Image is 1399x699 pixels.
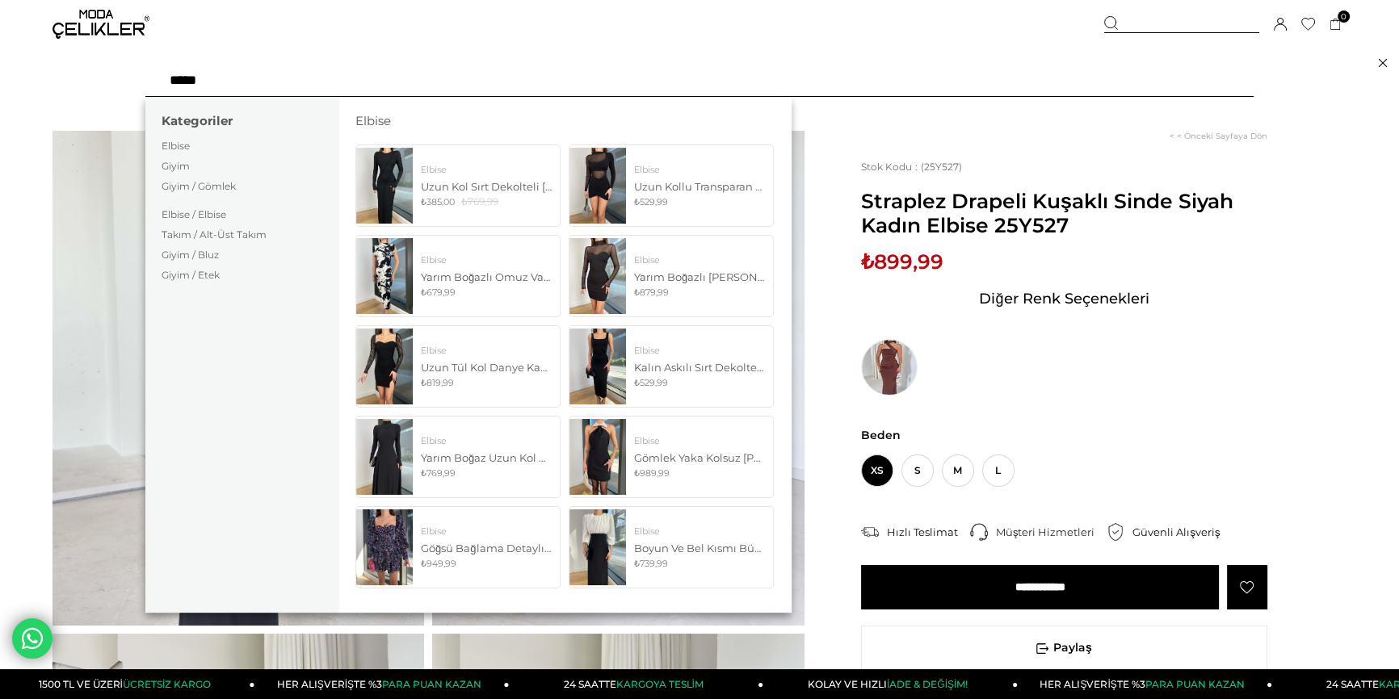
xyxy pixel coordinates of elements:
[145,113,339,128] h3: Kategoriler
[634,558,668,569] span: ₺739,99
[356,509,413,584] img: yadiel-elbise-24y058-a-411d.jpg
[901,454,934,487] span: S
[421,345,552,356] div: Elbise
[355,144,561,227] a: Elbise Uzun Kol Sırt Dekolteli [PERSON_NAME] Siyah Maxi Elbise 24Y044 ₺385,00 ₺769,99
[861,161,921,173] span: Stok Kodu
[569,329,626,404] img: telli-elbise-24y056-67-415.jpg
[461,195,498,207] span: ₺769,99
[162,208,226,220] a: Elbise / Elbise
[634,541,765,555] div: Boyun Ve Bel Kısmı Büzgü Detaylı Belden Oturtmalı Keliy Kadın Siyah Elbise 24Y049
[1132,525,1232,539] div: Güvenli Alışveriş
[634,287,669,298] span: ₺879,99
[616,678,704,690] span: KARGOYA TESLİM
[970,523,988,541] img: call-center.png
[569,325,774,408] a: Elbise Kalın Askılı Sırt Dekolteli Telli Kadın Siyah Elbise 24Y056 ₺529,99
[634,179,765,194] div: Uzun Kollu Transparan Detaylı Eteği Drapeli [PERSON_NAME] Siyah Mini Elbise 24Y040
[861,249,943,274] span: ₺899,99
[634,254,765,266] div: Elbise
[862,626,1267,669] span: Paylaş
[421,558,456,569] span: ₺949,99
[355,416,561,498] a: Elbise Yarım Boğaz Uzun Kol Eteği Geniş [PERSON_NAME] Siyah Elbise 24Y052 ₺769,99
[861,454,893,487] span: XS
[979,286,1149,312] span: Diğer Renk Seçenekleri
[162,160,190,172] a: Giyim
[634,450,765,465] div: Gömlek Yaka Kolsuz [PERSON_NAME] Siyah Mini Elbise 24Y045
[634,164,765,175] div: Elbise
[569,235,774,317] a: Elbise Yarım Boğazlı [PERSON_NAME] Siyah Transparan Mini Elbise 24Y041 ₺879,99
[1330,19,1342,31] a: 0
[1338,10,1350,23] span: 0
[861,339,918,396] img: Straplez Drapeli Kuşaklı Sinde Kahve Kadın Elbise 25Y527
[509,669,763,699] a: 24 SAATTEKARGOYA TESLİM
[421,360,552,375] div: Uzun Tül Kol Danye Kadın Siyah Mini Elbise 24Y051
[861,189,1267,237] span: Straplez Drapeli Kuşaklı Sinde Siyah Kadın Elbise 25Y527
[382,678,481,690] span: PARA PUAN KAZAN
[355,506,561,588] a: Elbise Göğsü Bağlama Detaylı Balon Kol Eteği Katlı [PERSON_NAME] Lacivert Elbise 24Y058 ₺949,99
[421,467,456,479] span: ₺769,99
[255,669,510,699] a: HER ALIŞVERİŞTE %3PARA PUAN KAZAN
[942,454,974,487] span: M
[162,180,236,192] a: Giyim / Gömlek
[634,196,668,207] span: ₺529,99
[421,164,552,175] div: Elbise
[421,541,552,555] div: Göğsü Bağlama Detaylı Balon Kol Eteği Katlı [PERSON_NAME] Lacivert Elbise 24Y058
[162,140,190,152] a: Elbise
[861,523,879,541] img: shipping.png
[982,454,1015,487] span: L
[634,345,765,356] div: Elbise
[421,270,552,284] div: Yarım Boğazlı Omuz Vatkalı Kolsuz [PERSON_NAME] Renkli Desenli Elbise 24Y019
[861,428,1267,442] span: Beden
[569,238,626,313] img: wendy-transparan-mini-elbise-24y041-43c3-9.jpg
[162,228,267,241] a: Takım / Alt-Üst Takım
[53,131,424,626] img: Straplez Drapeli Kuşaklı Sinde Siyah Kadın Elbise 25Y527
[887,525,970,539] div: Hızlı Teslimat
[356,238,413,313] img: talinda-elbise-24y019--4803-.jpg
[763,669,1018,699] a: KOLAY VE HIZLIİADE & DEĞİŞİM!
[355,113,775,128] h3: Elbise
[634,467,670,479] span: ₺989,99
[861,161,962,173] span: (25Y527)
[421,196,455,207] span: ₺385,00
[355,235,561,317] a: Elbise Yarım Boğazlı Omuz Vatkalı Kolsuz [PERSON_NAME] Renkli Desenli Elbise 24Y019 ₺679,99
[421,179,552,194] div: Uzun Kol Sırt Dekolteli [PERSON_NAME] Siyah Maxi Elbise 24Y044
[421,287,456,298] span: ₺679,99
[1227,565,1267,609] a: Favorilere Ekle
[421,254,552,266] div: Elbise
[355,325,561,408] a: Elbise Uzun Tül Kol Danye Kadın Siyah Mini Elbise 24Y051 ₺819,99
[162,249,219,261] a: Giyim / Bluz
[569,148,626,223] img: louise-elbise-24y040--87d4-.jpg
[569,144,774,227] a: Elbise Uzun Kollu Transparan Detaylı Eteği Drapeli [PERSON_NAME] Siyah Mini Elbise 24Y040 ₺529,99
[421,450,552,465] div: Yarım Boğaz Uzun Kol Eteği Geniş [PERSON_NAME] Siyah Elbise 24Y052
[356,148,413,223] img: aymen-elbise-24y044-3d7-a1.jpg
[421,525,552,537] div: Elbise
[569,419,626,494] img: sohaib-elbise-24y045-128-b9.jpg
[634,270,765,284] div: Yarım Boğazlı [PERSON_NAME] Siyah Transparan Mini Elbise 24Y041
[634,525,765,537] div: Elbise
[634,435,765,446] div: Elbise
[1,669,255,699] a: 1500 TL VE ÜZERİÜCRETSİZ KARGO
[634,377,668,388] span: ₺529,99
[162,269,220,281] a: Giyim / Etek
[123,678,211,690] span: ÜCRETSİZ KARGO
[569,416,774,498] a: Elbise Gömlek Yaka Kolsuz [PERSON_NAME] Siyah Mini Elbise 24Y045 ₺989,99
[887,678,968,690] span: İADE & DEĞİŞİM!
[356,329,413,404] img: danye-elbise-24y051-4fb4-e.jpg
[996,525,1107,539] div: Müşteri Hizmetleri
[1107,523,1124,541] img: security.png
[634,360,765,375] div: Kalın Askılı Sırt Dekolteli Telli Kadın Siyah Elbise 24Y056
[421,435,552,446] div: Elbise
[1145,678,1245,690] span: PARA PUAN KAZAN
[356,419,413,494] img: berni-elbise-24y052-e697cf.jpg
[1018,669,1272,699] a: HER ALIŞVERİŞTE %3PARA PUAN KAZAN
[569,509,626,584] img: keliy-elbise-24y049-1-4257.jpg
[1170,131,1267,141] a: < < Önceki Sayfaya Dön
[421,377,454,388] span: ₺819,99
[53,10,149,39] img: logo
[569,506,774,588] a: Elbise Boyun Ve Bel Kısmı Büzgü Detaylı Belden Oturtmalı Keliy Kadın Siyah Elbise 24Y049 ₺739,99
